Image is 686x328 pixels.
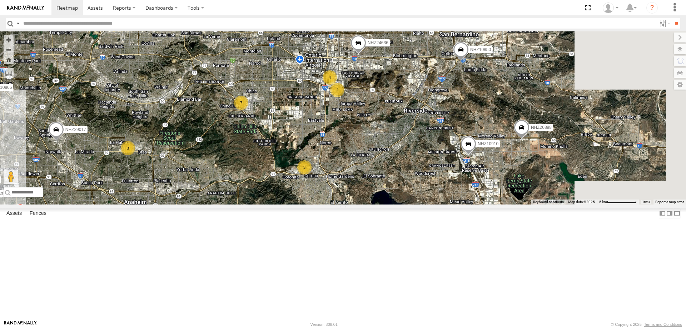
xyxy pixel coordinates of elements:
[600,2,621,13] div: Zulema McIntosch
[297,160,312,175] div: 3
[642,201,650,203] a: Terms (opens in new tab)
[666,208,673,219] label: Dock Summary Table to the Right
[7,5,44,10] img: rand-logo.svg
[657,18,672,29] label: Search Filter Options
[330,83,344,97] div: 2
[323,70,337,85] div: 4
[26,208,50,218] label: Fences
[599,200,607,204] span: 5 km
[4,45,14,55] button: Zoom out
[470,47,491,52] span: NHZ10850
[4,35,14,45] button: Zoom in
[568,200,595,204] span: Map data ©2025
[659,208,666,219] label: Dock Summary Table to the Left
[646,2,658,14] i: ?
[121,141,135,155] div: 3
[533,200,564,205] button: Keyboard shortcuts
[4,321,37,328] a: Visit our Website
[531,125,552,130] span: NHZ26898
[4,55,14,64] button: Zoom Home
[655,200,684,204] a: Report a map error
[611,322,682,327] div: © Copyright 2025 -
[597,200,639,205] button: Map Scale: 5 km per 79 pixels
[478,141,498,146] span: NHZ10910
[234,96,248,110] div: 7
[310,322,338,327] div: Version: 308.01
[644,322,682,327] a: Terms and Conditions
[15,18,21,29] label: Search Query
[4,68,14,78] label: Measure
[3,208,25,218] label: Assets
[4,170,18,184] button: Drag Pegman onto the map to open Street View
[673,208,681,219] label: Hide Summary Table
[674,80,686,90] label: Map Settings
[65,127,86,132] span: NHZ29017
[368,40,388,45] span: NHZ24636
